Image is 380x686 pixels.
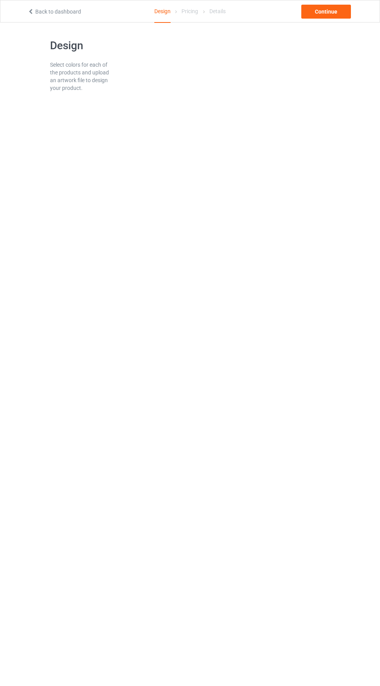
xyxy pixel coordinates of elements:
[209,0,226,22] div: Details
[181,0,198,22] div: Pricing
[50,39,112,53] h1: Design
[50,61,112,92] div: Select colors for each of the products and upload an artwork file to design your product.
[301,5,351,19] div: Continue
[28,9,81,15] a: Back to dashboard
[154,0,171,23] div: Design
